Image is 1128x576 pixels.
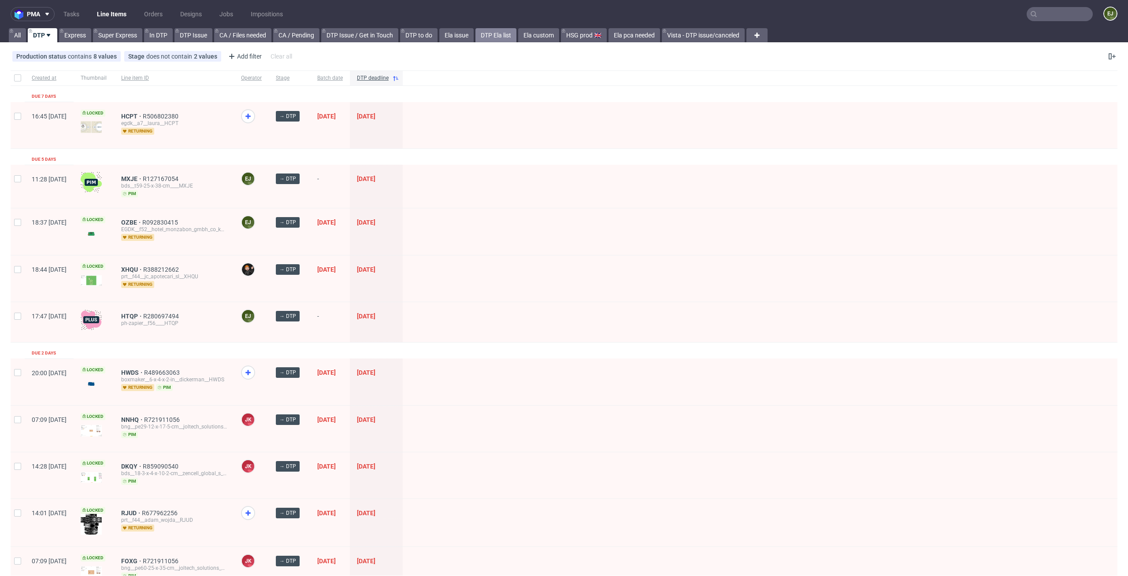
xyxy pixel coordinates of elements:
span: pim [121,190,138,197]
span: [DATE] [317,510,336,517]
a: R280697494 [143,313,181,320]
span: 17:47 [DATE] [32,313,67,320]
img: version_two_editor_design [81,228,102,240]
span: [DATE] [317,369,336,376]
a: DTP to do [400,28,438,42]
span: Line item ID [121,74,227,82]
div: Add filter [225,49,263,63]
div: egdk__a7__laura__HCPT [121,120,227,127]
span: → DTP [279,175,296,183]
a: Ela custom [518,28,559,42]
a: Orders [139,7,168,21]
span: Locked [81,413,105,420]
span: 20:00 [DATE] [32,369,67,377]
span: → DTP [279,218,296,226]
span: [DATE] [317,416,336,423]
span: returning [121,281,154,288]
img: version_two_editor_design [81,378,102,390]
span: Stage [128,53,146,60]
img: wHgJFi1I6lmhQAAAABJRU5ErkJggg== [81,172,102,193]
span: [DATE] [357,463,375,470]
span: pim [121,478,138,485]
span: R489663063 [144,369,182,376]
a: DTP [28,28,57,42]
span: [DATE] [357,219,375,226]
span: → DTP [279,509,296,517]
a: R677962256 [142,510,179,517]
span: DTP deadline [357,74,389,82]
a: R092830415 [142,219,180,226]
span: [DATE] [317,558,336,565]
button: pma [11,7,55,21]
span: → DTP [279,112,296,120]
a: Express [59,28,91,42]
span: returning [121,128,154,135]
span: pma [27,11,40,17]
span: 07:09 [DATE] [32,558,67,565]
span: returning [121,524,154,532]
figcaption: EJ [242,310,254,322]
span: → DTP [279,312,296,320]
a: R859090540 [143,463,180,470]
span: 11:28 [DATE] [32,176,67,183]
a: R721911056 [144,416,182,423]
span: returning [121,234,154,241]
a: CA / Files needed [214,28,271,42]
div: bds__18-3-x-4-x-10-2-cm__zencell_global_s_l__DKQY [121,470,227,477]
a: Super Express [93,28,142,42]
span: → DTP [279,557,296,565]
span: returning [121,384,154,391]
figcaption: JK [242,414,254,426]
span: does not contain [146,53,194,60]
a: DTP Ela list [475,28,516,42]
a: NNHQ [121,416,144,423]
img: Dominik Grosicki [242,263,254,276]
a: DTP Issue / Get in Touch [321,28,398,42]
img: plus-icon.676465ae8f3a83198b3f.png [81,309,102,330]
a: RJUD [121,510,142,517]
span: - [317,175,343,197]
a: All [9,28,26,42]
span: DKQY [121,463,143,470]
a: MXJE [121,175,143,182]
a: OZBE [121,219,142,226]
div: bng__pe60-25-x-35-cm__joltech_solutions_s_l__FOXG [121,565,227,572]
span: → DTP [279,462,296,470]
a: R506802380 [143,113,180,120]
div: prt__f44__jc_apotecari_sl__XHQU [121,273,227,280]
span: → DTP [279,416,296,424]
img: logo [15,9,27,19]
div: boxmaker__6-x-4-x-2-in__dickerman__HWDS [121,376,227,383]
span: FOXG [121,558,143,565]
span: 18:44 [DATE] [32,266,67,273]
span: HTQP [121,313,143,320]
a: R388212662 [143,266,181,273]
a: Jobs [214,7,238,21]
span: Created at [32,74,67,82]
figcaption: EJ [242,216,254,229]
a: In DTP [144,28,173,42]
span: Locked [81,460,105,467]
figcaption: JK [242,460,254,473]
div: bds__t59-25-x-38-cm____MXJE [121,182,227,189]
a: HCPT [121,113,143,120]
span: [DATE] [357,369,375,376]
div: bng__pe29-12-x-17-5-cm__joltech_solutions_s_l__NNHQ [121,423,227,430]
figcaption: EJ [1104,7,1117,20]
span: 07:09 [DATE] [32,416,67,423]
div: Clear all [269,50,294,63]
span: HWDS [121,369,144,376]
div: prt__f44__adam_wojda__RJUD [121,517,227,524]
a: R721911056 [143,558,180,565]
figcaption: JK [242,555,254,567]
a: XHQU [121,266,143,273]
